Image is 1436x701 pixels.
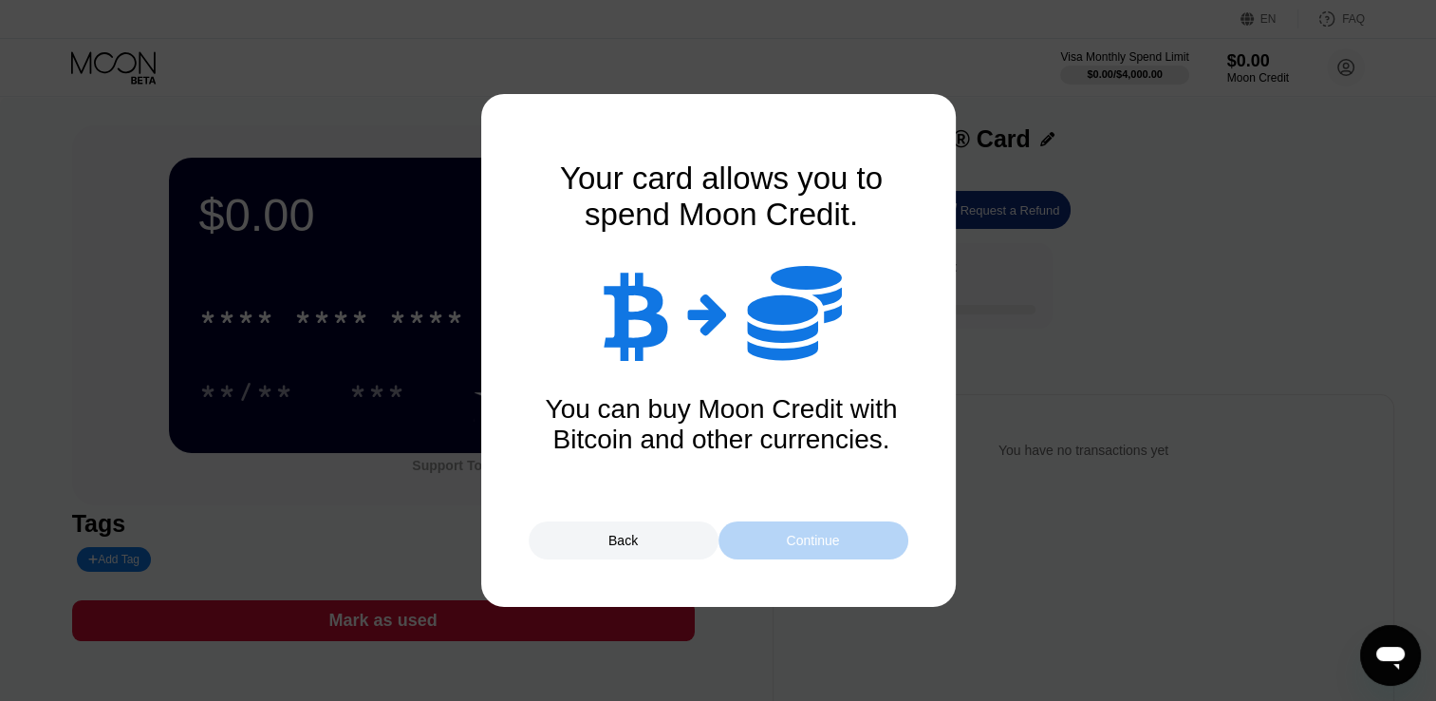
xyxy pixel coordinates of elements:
div: You can buy Moon Credit with Bitcoin and other currencies. [532,394,911,455]
div: Back [608,533,638,548]
iframe: Button to launch messaging window [1360,625,1421,686]
div:  [601,266,668,361]
div:  [747,261,842,366]
div: Your card allows you to spend Moon Credit. [532,161,911,233]
div: Continue [718,521,908,559]
div: Back [529,521,718,559]
div:  [687,290,728,337]
div: Continue [786,533,839,548]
